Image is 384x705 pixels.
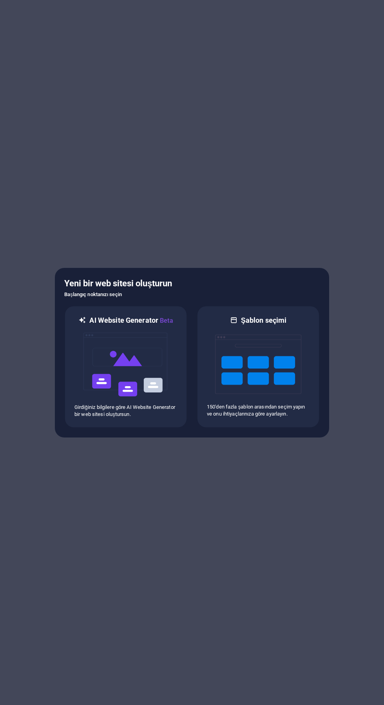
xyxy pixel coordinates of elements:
div: AI Website GeneratorBetaaiGirdiğiniz bilgilere göre AI Website Generator bir web sitesi oluştursun. [64,305,187,428]
span: Beta [158,317,173,324]
div: Şablon seçimi150'den fazla şablon arasından seçim yapın ve onu ihtiyaçlarınıza göre ayarlayın. [197,305,320,428]
p: 150'den fazla şablon arasından seçim yapın ve onu ihtiyaçlarınıza göre ayarlayın. [207,403,310,418]
img: ai [83,325,169,404]
h6: Şablon seçimi [241,316,287,325]
h6: Başlangıç noktanızı seçin [64,290,320,299]
h5: Yeni bir web sitesi oluşturun [64,277,320,290]
h6: AI Website Generator [89,316,173,325]
p: Girdiğiniz bilgilere göre AI Website Generator bir web sitesi oluştursun. [74,404,177,418]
